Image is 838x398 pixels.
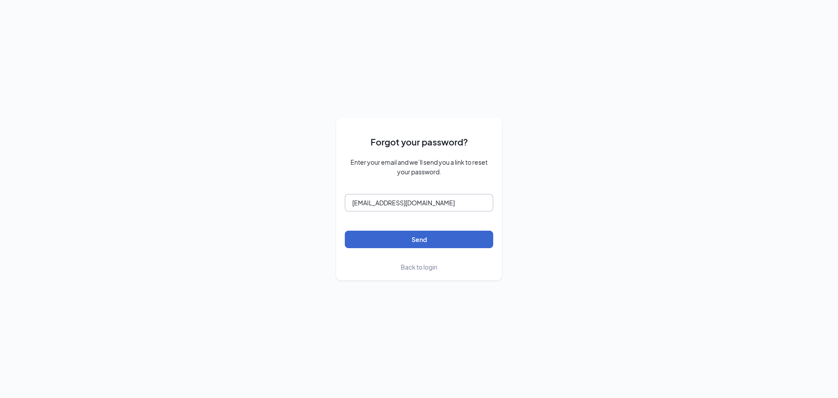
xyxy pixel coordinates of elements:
[401,263,437,271] span: Back to login
[345,194,493,211] input: Email
[401,262,437,272] a: Back to login
[371,135,468,149] span: Forgot your password?
[345,231,493,248] button: Send
[345,157,493,177] span: Enter your email and we’ll send you a link to reset your password.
